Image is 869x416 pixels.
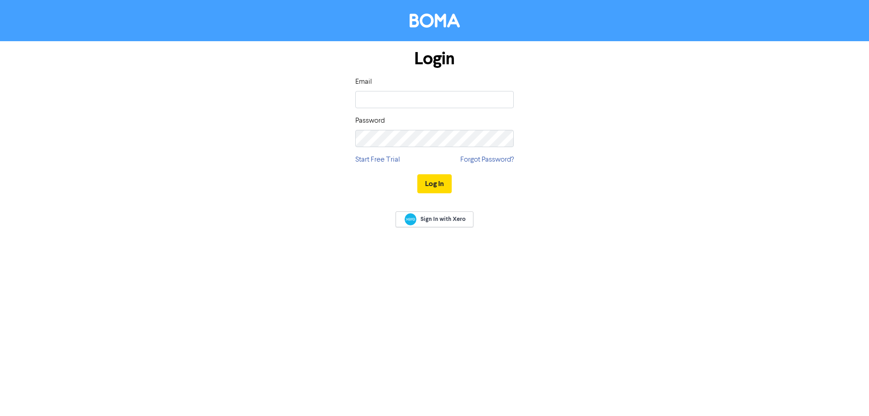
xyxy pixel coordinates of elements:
[355,154,400,165] a: Start Free Trial
[417,174,452,193] button: Log In
[420,215,466,223] span: Sign In with Xero
[405,213,416,225] img: Xero logo
[355,77,372,87] label: Email
[355,48,514,69] h1: Login
[355,115,385,126] label: Password
[460,154,514,165] a: Forgot Password?
[396,211,473,227] a: Sign In with Xero
[410,14,460,28] img: BOMA Logo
